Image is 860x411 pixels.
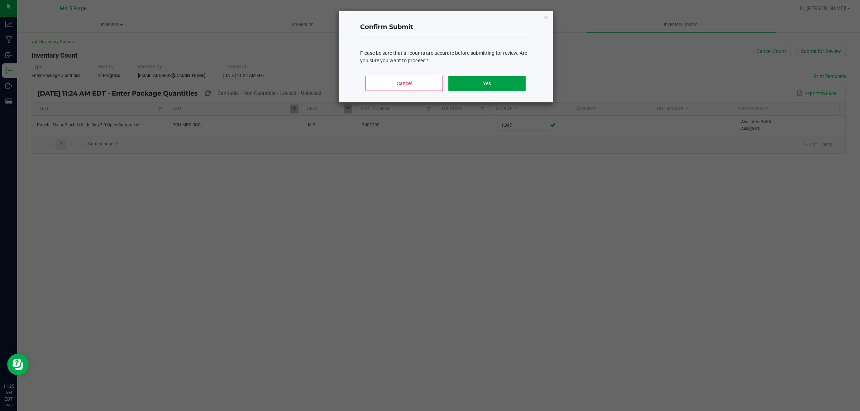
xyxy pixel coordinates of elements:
div: Please be sure that all counts are accurate before submitting for review. Are you sure you want t... [360,49,531,64]
button: Yes [448,76,525,91]
button: Close [544,13,549,21]
iframe: Resource center [7,354,29,375]
h4: Confirm Submit [360,23,531,32]
button: Cancel [365,76,443,91]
